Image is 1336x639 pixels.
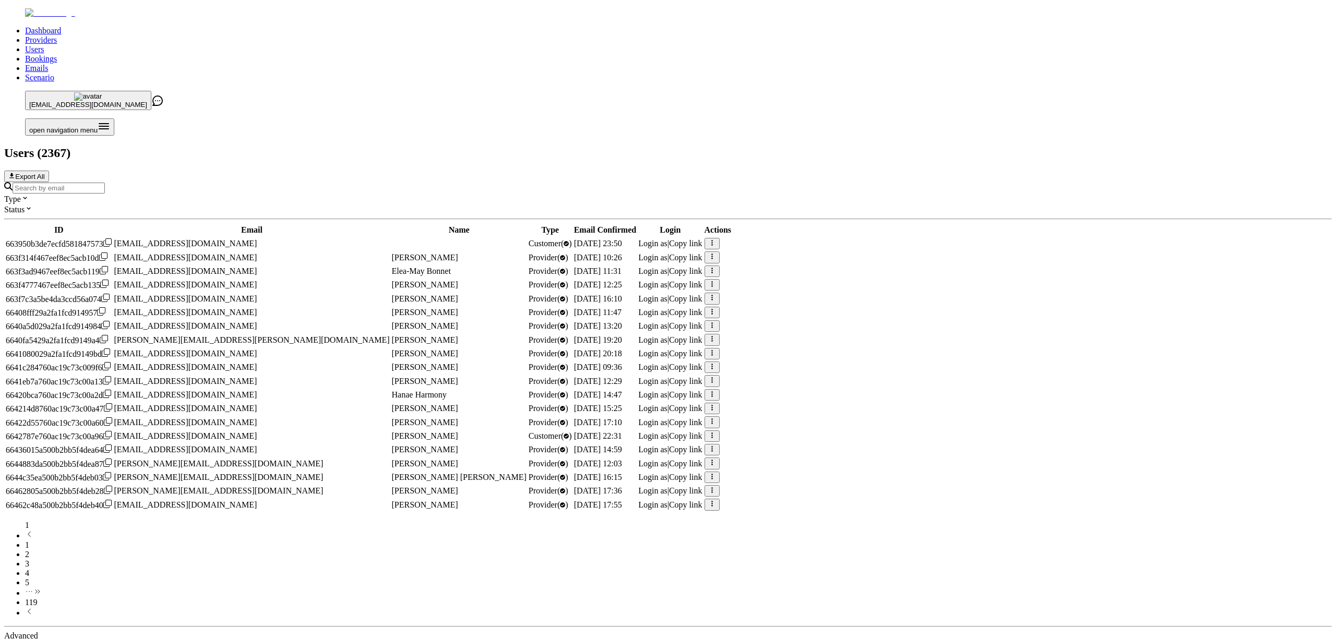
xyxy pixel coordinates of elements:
[25,73,54,82] a: Scenario
[574,321,622,330] span: [DATE] 13:20
[638,431,667,440] span: Login as
[574,253,622,262] span: [DATE] 10:26
[29,101,147,108] span: [EMAIL_ADDRESS][DOMAIN_NAME]
[6,321,112,331] div: Click to copy
[529,239,572,248] span: validated
[574,349,622,358] span: [DATE] 20:18
[638,473,702,482] div: |
[529,377,568,385] span: validated
[638,445,702,454] div: |
[6,472,112,483] div: Click to copy
[392,390,447,399] span: Hanae Harmony
[638,390,667,399] span: Login as
[74,92,102,101] img: avatar
[669,321,702,330] span: Copy link
[669,363,702,371] span: Copy link
[114,280,257,289] span: [EMAIL_ADDRESS][DOMAIN_NAME]
[638,404,667,413] span: Login as
[114,459,324,468] span: [PERSON_NAME][EMAIL_ADDRESS][DOMAIN_NAME]
[114,363,257,371] span: [EMAIL_ADDRESS][DOMAIN_NAME]
[392,377,458,385] span: [PERSON_NAME]
[638,280,702,290] div: |
[529,390,568,399] span: validated
[669,239,702,248] span: Copy link
[4,146,1332,160] h2: Users ( 2367 )
[392,500,458,509] span: [PERSON_NAME]
[529,253,568,262] span: validated
[6,486,112,496] div: Click to copy
[638,363,702,372] div: |
[574,459,622,468] span: [DATE] 12:03
[392,308,458,317] span: [PERSON_NAME]
[5,225,113,235] th: ID
[392,431,458,440] span: [PERSON_NAME]
[25,54,57,63] a: Bookings
[638,267,667,275] span: Login as
[704,225,732,235] th: Actions
[114,377,257,385] span: [EMAIL_ADDRESS][DOMAIN_NAME]
[114,404,257,413] span: [EMAIL_ADDRESS][DOMAIN_NAME]
[638,267,702,276] div: |
[4,204,1332,214] div: Status
[25,550,1332,559] li: pagination item 2
[574,294,622,303] span: [DATE] 16:10
[114,335,390,344] span: [PERSON_NAME][EMAIL_ADDRESS][PERSON_NAME][DOMAIN_NAME]
[392,363,458,371] span: [PERSON_NAME]
[669,473,702,481] span: Copy link
[638,418,667,427] span: Login as
[669,486,702,495] span: Copy link
[669,335,702,344] span: Copy link
[392,445,458,454] span: [PERSON_NAME]
[574,404,622,413] span: [DATE] 15:25
[574,363,622,371] span: [DATE] 09:36
[574,445,622,454] span: [DATE] 14:59
[638,349,667,358] span: Login as
[6,238,112,249] div: Click to copy
[6,252,112,263] div: Click to copy
[638,321,702,331] div: |
[638,459,702,468] div: |
[114,500,257,509] span: [EMAIL_ADDRESS][DOMAIN_NAME]
[25,559,1332,569] li: pagination item 3
[114,294,257,303] span: [EMAIL_ADDRESS][DOMAIN_NAME]
[29,126,98,134] span: open navigation menu
[574,390,622,399] span: [DATE] 14:47
[6,444,112,455] div: Click to copy
[6,307,112,318] div: Click to copy
[114,239,257,248] span: [EMAIL_ADDRESS][DOMAIN_NAME]
[6,390,112,400] div: Click to copy
[114,308,257,317] span: [EMAIL_ADDRESS][DOMAIN_NAME]
[25,64,48,73] a: Emails
[669,267,702,275] span: Copy link
[392,459,458,468] span: [PERSON_NAME]
[638,445,667,454] span: Login as
[114,486,324,495] span: [PERSON_NAME][EMAIL_ADDRESS][DOMAIN_NAME]
[529,321,568,330] span: validated
[6,376,112,387] div: Click to copy
[638,308,702,317] div: |
[669,404,702,413] span: Copy link
[25,530,1332,540] li: previous page button
[392,280,458,289] span: [PERSON_NAME]
[638,377,702,386] div: |
[574,473,622,481] span: [DATE] 16:15
[392,253,458,262] span: [PERSON_NAME]
[669,377,702,385] span: Copy link
[669,445,702,454] span: Copy link
[529,294,568,303] span: validated
[574,225,637,235] th: Email Confirmed
[638,225,702,235] th: Login
[6,403,112,414] div: Click to copy
[669,280,702,289] span: Copy link
[574,500,622,509] span: [DATE] 17:55
[574,431,622,440] span: [DATE] 22:31
[638,335,702,345] div: |
[392,486,458,495] span: [PERSON_NAME]
[114,390,257,399] span: [EMAIL_ADDRESS][DOMAIN_NAME]
[392,335,458,344] span: [PERSON_NAME]
[669,431,702,440] span: Copy link
[638,294,667,303] span: Login as
[529,404,568,413] span: validated
[529,267,568,275] span: validated
[392,267,451,275] span: Elea-May Bonnet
